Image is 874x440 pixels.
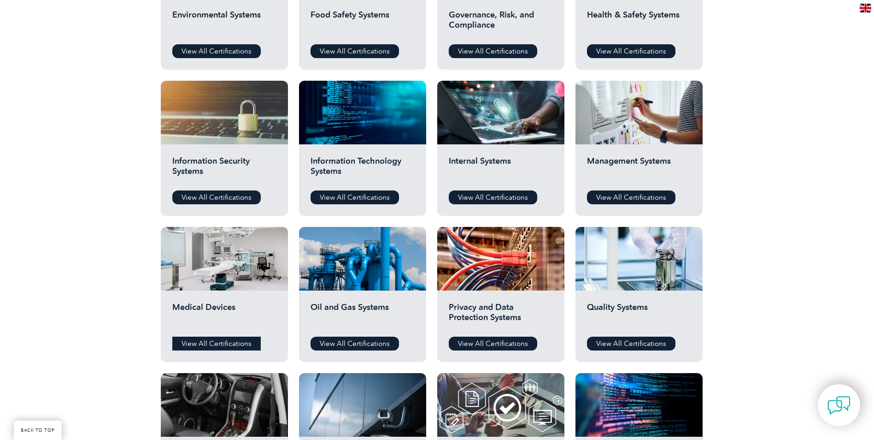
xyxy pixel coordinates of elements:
[172,156,276,184] h2: Information Security Systems
[587,10,691,37] h2: Health & Safety Systems
[172,302,276,330] h2: Medical Devices
[587,190,675,204] a: View All Certifications
[587,302,691,330] h2: Quality Systems
[587,156,691,184] h2: Management Systems
[449,337,537,351] a: View All Certifications
[449,190,537,204] a: View All Certifications
[449,156,553,184] h2: Internal Systems
[172,190,261,204] a: View All Certifications
[449,302,553,330] h2: Privacy and Data Protection Systems
[172,44,261,58] a: View All Certifications
[827,394,851,417] img: contact-chat.png
[860,4,871,12] img: en
[172,10,276,37] h2: Environmental Systems
[14,421,62,440] a: BACK TO TOP
[311,44,399,58] a: View All Certifications
[311,337,399,351] a: View All Certifications
[311,302,415,330] h2: Oil and Gas Systems
[311,156,415,184] h2: Information Technology Systems
[449,10,553,37] h2: Governance, Risk, and Compliance
[449,44,537,58] a: View All Certifications
[587,44,675,58] a: View All Certifications
[172,337,261,351] a: View All Certifications
[311,10,415,37] h2: Food Safety Systems
[311,190,399,204] a: View All Certifications
[587,337,675,351] a: View All Certifications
